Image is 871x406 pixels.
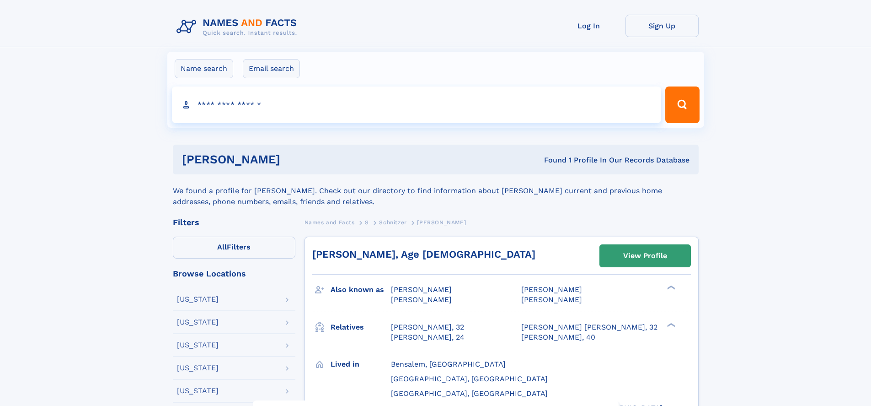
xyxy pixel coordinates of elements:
[305,217,355,228] a: Names and Facts
[665,285,676,291] div: ❯
[173,237,295,259] label: Filters
[391,285,452,294] span: [PERSON_NAME]
[243,59,300,78] label: Email search
[177,319,219,326] div: [US_STATE]
[177,364,219,372] div: [US_STATE]
[521,295,582,304] span: [PERSON_NAME]
[177,387,219,395] div: [US_STATE]
[391,360,506,368] span: Bensalem, [GEOGRAPHIC_DATA]
[173,218,295,227] div: Filters
[365,219,369,226] span: S
[417,219,466,226] span: [PERSON_NAME]
[177,341,219,349] div: [US_STATE]
[665,87,699,123] button: Search Button
[625,15,699,37] a: Sign Up
[391,332,465,342] a: [PERSON_NAME], 24
[379,217,406,228] a: Schnitzer
[391,374,548,383] span: [GEOGRAPHIC_DATA], [GEOGRAPHIC_DATA]
[173,174,699,207] div: We found a profile for [PERSON_NAME]. Check out our directory to find information about [PERSON_N...
[379,219,406,226] span: Schnitzer
[623,245,667,266] div: View Profile
[331,282,391,298] h3: Also known as
[552,15,625,37] a: Log In
[177,296,219,303] div: [US_STATE]
[173,270,295,278] div: Browse Locations
[391,322,464,332] a: [PERSON_NAME], 32
[331,319,391,335] h3: Relatives
[312,249,535,260] a: [PERSON_NAME], Age [DEMOGRAPHIC_DATA]
[173,15,305,39] img: Logo Names and Facts
[521,322,657,332] a: [PERSON_NAME] [PERSON_NAME], 32
[172,87,662,123] input: search input
[665,322,676,328] div: ❯
[175,59,233,78] label: Name search
[217,243,227,251] span: All
[391,295,452,304] span: [PERSON_NAME]
[521,285,582,294] span: [PERSON_NAME]
[391,389,548,398] span: [GEOGRAPHIC_DATA], [GEOGRAPHIC_DATA]
[521,332,595,342] a: [PERSON_NAME], 40
[412,155,689,165] div: Found 1 Profile In Our Records Database
[331,357,391,372] h3: Lived in
[182,154,412,165] h1: [PERSON_NAME]
[365,217,369,228] a: S
[600,245,690,267] a: View Profile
